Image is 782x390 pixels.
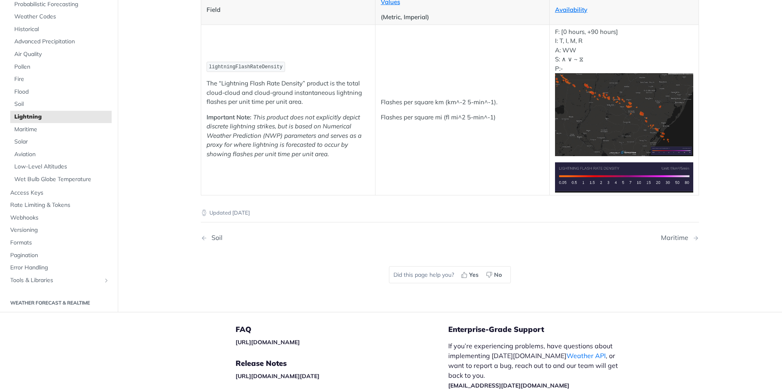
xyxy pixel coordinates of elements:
span: Flood [14,88,110,96]
span: Low-Level Altitudes [14,163,110,171]
span: Pagination [10,251,110,260]
span: No [494,271,502,279]
img: Lightning Flash Rate Density Legend [555,162,693,192]
span: Fire [14,76,110,84]
p: Field [207,5,370,15]
a: Historical [10,23,112,36]
a: Availability [555,6,587,13]
h5: Enterprise-Grade Support [448,325,640,334]
a: Webhooks [6,212,112,224]
a: Advanced Precipitation [10,36,112,48]
nav: Pagination Controls [201,226,699,250]
a: Wet Bulb Globe Temperature [10,173,112,186]
span: Versioning [10,226,110,235]
a: Maritime [10,123,112,136]
strong: Important Note: [207,113,252,121]
em: This product does not explicitly depict discrete lightning strikes, but is based on Numerical Wea... [207,113,362,158]
a: Pagination [6,249,112,262]
div: Soil [207,234,222,242]
span: Formats [10,239,110,247]
div: Maritime [661,234,692,242]
a: [EMAIL_ADDRESS][DATE][DOMAIN_NAME] [448,382,569,389]
span: Pollen [14,63,110,71]
span: Solar [14,138,110,146]
a: Solar [10,136,112,148]
span: Probabilistic Forecasting [14,0,110,9]
a: Fire [10,74,112,86]
span: Yes [469,271,479,279]
span: Expand image [555,110,693,118]
p: Flashes per square mi (fl mi^2 5-min^-1) [381,113,544,122]
a: Rate Limiting & Tokens [6,199,112,212]
span: Advanced Precipitation [14,38,110,46]
span: Air Quality [14,50,110,58]
span: Weather Codes [14,13,110,21]
a: Soil [10,99,112,111]
button: No [483,269,506,281]
span: Access Keys [10,189,110,197]
a: Weather Codes [10,11,112,23]
span: Webhooks [10,214,110,222]
span: Wet Bulb Globe Temperature [14,175,110,184]
button: Show subpages for Tools & Libraries [103,277,110,284]
span: lightningFlashRateDensity [209,64,283,70]
span: Rate Limiting & Tokens [10,202,110,210]
p: The “Lightning Flash Rate Density” product is the total cloud-cloud and cloud-ground instantaneou... [207,79,370,107]
h5: FAQ [236,325,448,334]
a: [URL][DOMAIN_NAME][DATE] [236,372,319,380]
a: Aviation [10,148,112,161]
span: Error Handling [10,264,110,272]
a: Next Page: Maritime [661,234,699,242]
a: Formats [6,237,112,249]
a: Air Quality [10,48,112,61]
span: Maritime [14,126,110,134]
a: Weather API [566,352,606,360]
div: Did this page help you? [389,266,511,283]
span: Lightning [14,113,110,121]
span: Expand image [555,173,693,181]
a: Versioning [6,224,112,237]
a: Error Handling [6,262,112,274]
a: Pollen [10,61,112,73]
span: Aviation [14,150,110,159]
span: Historical [14,25,110,34]
a: [URL][DOMAIN_NAME] [236,338,300,346]
img: Lightning Flash Rate Density Heatmap [555,73,693,156]
a: Previous Page: Soil [201,234,414,242]
a: Lightning [10,111,112,123]
p: (Metric, Imperial) [381,13,544,22]
p: Updated [DATE] [201,209,699,217]
p: Flashes per square km (km^-2 5-min^-1). [381,98,544,107]
button: Yes [458,269,483,281]
a: Tools & LibrariesShow subpages for Tools & Libraries [6,274,112,287]
span: Soil [14,101,110,109]
h5: Release Notes [236,359,448,368]
span: Tools & Libraries [10,276,101,285]
h2: Weather Forecast & realtime [6,300,112,307]
a: Access Keys [6,187,112,199]
a: Flood [10,86,112,98]
p: If you’re experiencing problems, have questions about implementing [DATE][DOMAIN_NAME] , or want ... [448,341,627,390]
p: F: [0 hours, +90 hours] I: T, I, M, R A: WW S: ∧ ∨ ~ ⧖ P:- [555,27,693,156]
a: Low-Level Altitudes [10,161,112,173]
